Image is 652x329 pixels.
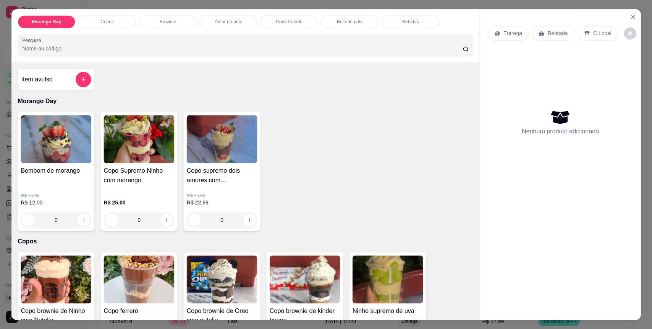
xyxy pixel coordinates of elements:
img: product-image [269,255,340,303]
button: decrease-product-quantity [22,214,34,226]
p: Morango Day [32,19,61,25]
h4: Bombom de morango [21,166,91,175]
img: product-image [352,255,423,303]
p: Nenhum produto adicionado [521,126,599,136]
button: decrease-product-quantity [624,27,636,39]
h4: Copo Supremo Ninho com morango [104,166,174,185]
p: C.Local [593,29,611,37]
button: Close [627,11,639,23]
img: product-image [186,115,257,163]
h4: Copo brownie de Ninho com Nutella [21,306,91,325]
h4: Copo supremo dois amores com [PERSON_NAME] [186,166,257,185]
input: Pesquisa [22,44,463,52]
img: product-image [104,255,174,303]
h4: Copo brownie de kinder bueno [269,306,340,325]
p: Amor no pote [215,19,242,25]
p: R$ 25,00 [186,192,257,198]
h4: Copo brownie de Oreo com nutella [186,306,257,325]
p: Cone trufado [276,19,303,25]
img: product-image [186,255,257,303]
img: product-image [104,115,174,163]
button: decrease-product-quantity [188,214,200,226]
button: increase-product-quantity [160,214,173,226]
button: increase-product-quantity [78,214,90,226]
p: R$ 25,00 [104,198,174,206]
p: Bolo de pote [337,19,363,25]
p: Copos [100,19,114,25]
label: Pesquisa [22,37,44,44]
p: R$ 12,00 [21,198,91,206]
button: add-separate-item [76,72,91,87]
p: Morango Day [18,97,473,106]
img: product-image [21,115,91,163]
p: Bebidas [402,19,419,25]
button: decrease-product-quantity [105,214,117,226]
p: Retirada [547,29,568,37]
h4: Ninho supremo de uva [352,306,423,316]
p: Entrega [503,29,522,37]
button: increase-product-quantity [243,214,256,226]
p: Brownie [159,19,176,25]
h4: Copo ferrero [104,306,174,316]
p: R$ 22,99 [186,198,257,206]
p: Copos [18,237,473,246]
img: product-image [21,255,91,303]
h4: Item avulso [21,75,52,84]
p: R$ 15,00 [21,192,91,198]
